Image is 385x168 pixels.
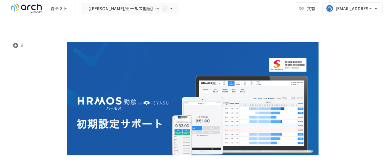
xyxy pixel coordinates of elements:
button: 【[PERSON_NAME]/セールス担当】株式会社ロープレ様_初期設定サポート [82,3,178,14]
img: logo-default@2x-9cf2c760.svg [7,4,46,13]
div: [EMAIL_ADDRESS][DOMAIN_NAME] [336,5,373,12]
span: 【[PERSON_NAME]/セールス担当】株式会社ロープレ様_初期設定サポート [86,5,160,12]
span: 共有 [307,5,315,12]
img: GdztLVQAPnGLORo409ZpmnRQckwtTrMz8aHIKJZF2AQ [67,42,319,165]
button: [EMAIL_ADDRESS][DOMAIN_NAME] [322,2,383,14]
div: 森テスト [51,5,67,12]
button: 共有 [295,2,320,14]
